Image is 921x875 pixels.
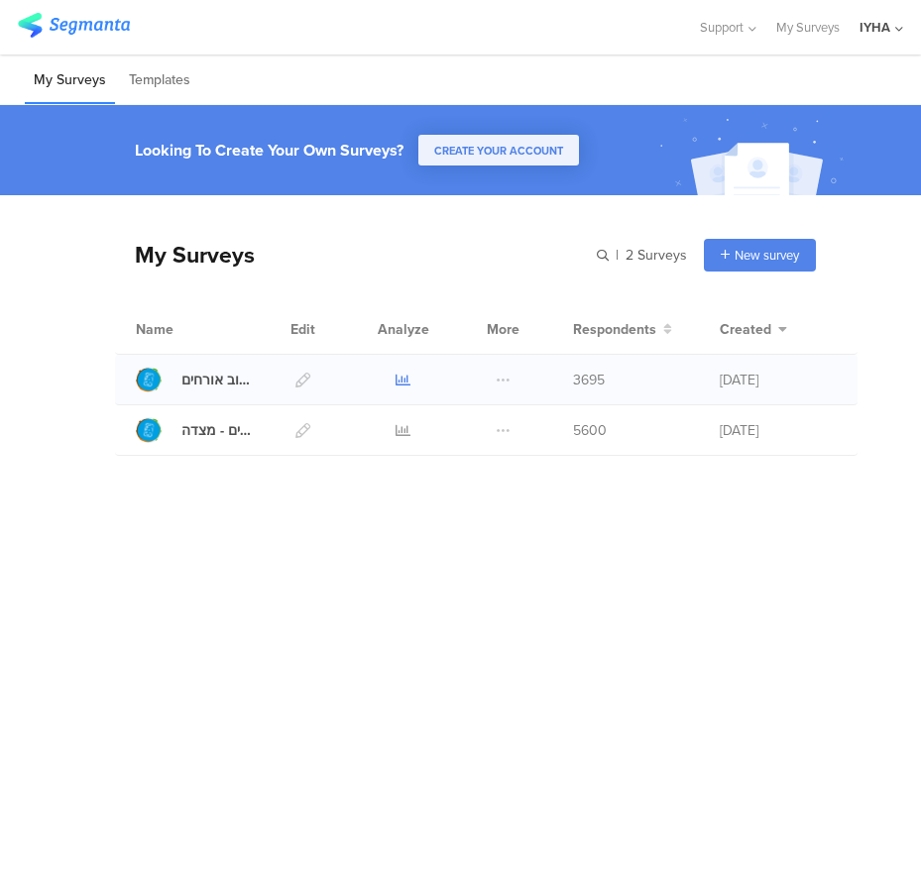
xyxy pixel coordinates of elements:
span: Created [720,319,771,340]
span: New survey [735,246,799,265]
div: [DATE] [720,370,837,390]
span: | [613,245,622,266]
div: משוב אורחים - מצדה [181,420,253,441]
div: IYHA [860,18,890,37]
a: משוב אורחים - [GEOGRAPHIC_DATA] [136,367,253,392]
div: My Surveys [115,238,255,272]
div: Looking To Create Your Own Surveys? [135,139,403,162]
div: Analyze [374,304,432,354]
img: create_account_image.svg [652,111,857,201]
button: Respondents [573,319,672,340]
span: CREATE YOUR ACCOUNT [434,143,563,159]
span: Support [700,18,744,37]
li: My Surveys [25,57,115,104]
div: Name [136,319,253,340]
li: Templates [120,57,199,104]
div: [DATE] [720,420,837,441]
div: Edit [283,304,324,354]
span: Respondents [573,319,656,340]
button: Created [720,319,787,340]
a: משוב אורחים - מצדה [136,417,253,443]
div: More [482,304,523,354]
span: 3695 [573,370,605,390]
button: CREATE YOUR ACCOUNT [418,135,579,165]
img: segmanta logo [18,13,130,38]
div: משוב אורחים - עין גדי [181,370,253,390]
span: 5600 [573,420,607,441]
span: 2 Surveys [626,245,687,266]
